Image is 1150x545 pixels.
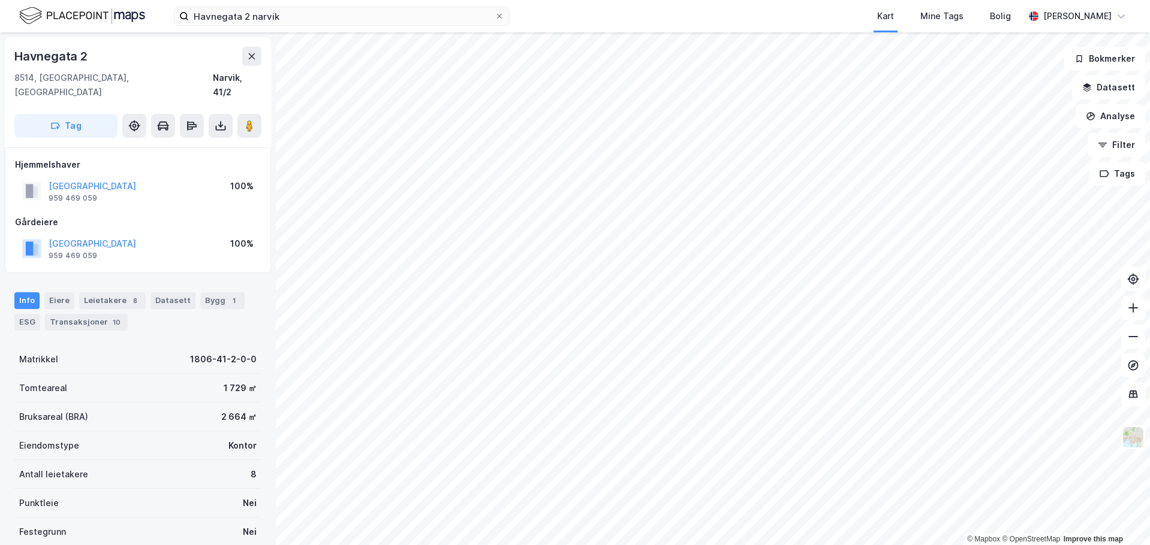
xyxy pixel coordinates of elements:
div: Bygg [200,292,245,309]
div: Kontrollprogram for chat [1090,488,1150,545]
div: 8514, [GEOGRAPHIC_DATA], [GEOGRAPHIC_DATA] [14,71,213,99]
div: Hjemmelshaver [15,158,261,172]
div: Mine Tags [920,9,964,23]
div: 1806-41-2-0-0 [190,352,257,367]
div: Festegrunn [19,525,66,539]
div: Nei [243,525,257,539]
button: Tags [1089,162,1145,186]
button: Datasett [1072,75,1145,99]
div: 959 469 059 [49,251,97,261]
div: Bolig [990,9,1011,23]
div: 10 [110,316,123,328]
div: Eiere [44,292,74,309]
div: Punktleie [19,496,59,510]
div: ESG [14,314,40,331]
div: Datasett [150,292,195,309]
div: Nei [243,496,257,510]
div: Kart [877,9,894,23]
iframe: Chat Widget [1090,488,1150,545]
div: Narvik, 41/2 [213,71,261,99]
img: Z [1122,426,1145,449]
a: OpenStreetMap [1002,535,1060,543]
a: Improve this map [1064,535,1123,543]
div: Gårdeiere [15,215,261,229]
div: 100% [230,237,254,251]
div: Kontor [228,438,257,453]
div: 8 [251,467,257,482]
div: Bruksareal (BRA) [19,410,88,424]
div: 2 664 ㎡ [221,410,257,424]
img: logo.f888ab2527a4732fd821a326f86c7f29.svg [19,5,145,26]
div: 100% [230,179,254,193]
button: Filter [1088,133,1145,157]
a: Mapbox [967,535,1000,543]
div: Transaksjoner [45,314,128,331]
div: [PERSON_NAME] [1043,9,1112,23]
div: 8 [129,295,141,307]
input: Søk på adresse, matrikkel, gårdeiere, leietakere eller personer [189,7,495,25]
button: Bokmerker [1064,47,1145,71]
div: Eiendomstype [19,438,79,453]
div: Info [14,292,40,309]
div: 1 [228,295,240,307]
div: Matrikkel [19,352,58,367]
div: Antall leietakere [19,467,88,482]
button: Tag [14,114,118,138]
div: Leietakere [79,292,146,309]
div: Tomteareal [19,381,67,395]
div: Havnegata 2 [14,47,90,66]
button: Analyse [1076,104,1145,128]
div: 1 729 ㎡ [224,381,257,395]
div: 959 469 059 [49,193,97,203]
